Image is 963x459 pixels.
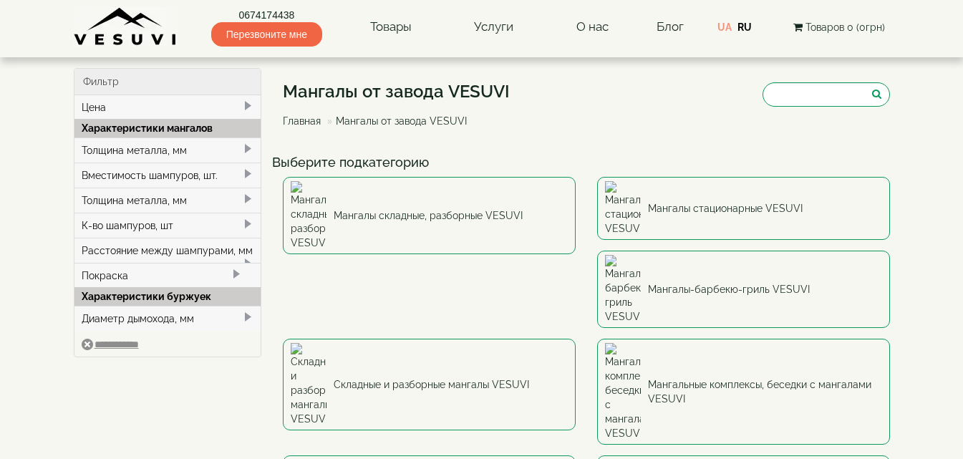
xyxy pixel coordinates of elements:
div: Вместимость шампуров, шт. [74,163,261,188]
a: Мангальные комплексы, беседки с мангалами VESUVI Мангальные комплексы, беседки с мангалами VESUVI [597,339,890,445]
a: 0674174438 [211,8,322,22]
a: Складные и разборные мангалы VESUVI Складные и разборные мангалы VESUVI [283,339,576,430]
a: Мангалы складные, разборные VESUVI Мангалы складные, разборные VESUVI [283,177,576,254]
img: Складные и разборные мангалы VESUVI [291,343,326,426]
img: Мангалы-барбекю-гриль VESUVI [605,255,641,324]
h4: Выберите подкатегорию [272,155,901,170]
div: Фильтр [74,69,261,95]
img: Мангалы стационарные VESUVI [605,181,641,236]
a: Мангалы-барбекю-гриль VESUVI Мангалы-барбекю-гриль VESUVI [597,251,890,328]
div: Расстояние между шампурами, мм [74,238,261,263]
a: Блог [657,19,684,34]
a: Главная [283,115,321,127]
div: Покраска [74,263,261,288]
img: Мангалы складные, разборные VESUVI [291,181,326,250]
div: Толщина металла, мм [74,137,261,163]
span: Товаров 0 (0грн) [805,21,885,33]
a: О нас [562,11,623,44]
a: Услуги [460,11,528,44]
a: Мангалы стационарные VESUVI Мангалы стационарные VESUVI [597,177,890,240]
img: Мангальные комплексы, беседки с мангалами VESUVI [605,343,641,440]
div: Цена [74,95,261,120]
h1: Мангалы от завода VESUVI [283,82,510,101]
img: Завод VESUVI [74,7,178,47]
div: Характеристики буржуек [74,287,261,306]
li: Мангалы от завода VESUVI [324,114,467,128]
a: RU [737,21,752,33]
span: Перезвоните мне [211,22,322,47]
div: Характеристики мангалов [74,119,261,137]
div: К-во шампуров, шт [74,213,261,238]
a: UA [717,21,732,33]
a: Товары [356,11,426,44]
button: Товаров 0 (0грн) [789,19,889,35]
div: Толщина металла, мм [74,188,261,213]
div: Диаметр дымохода, мм [74,306,261,331]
